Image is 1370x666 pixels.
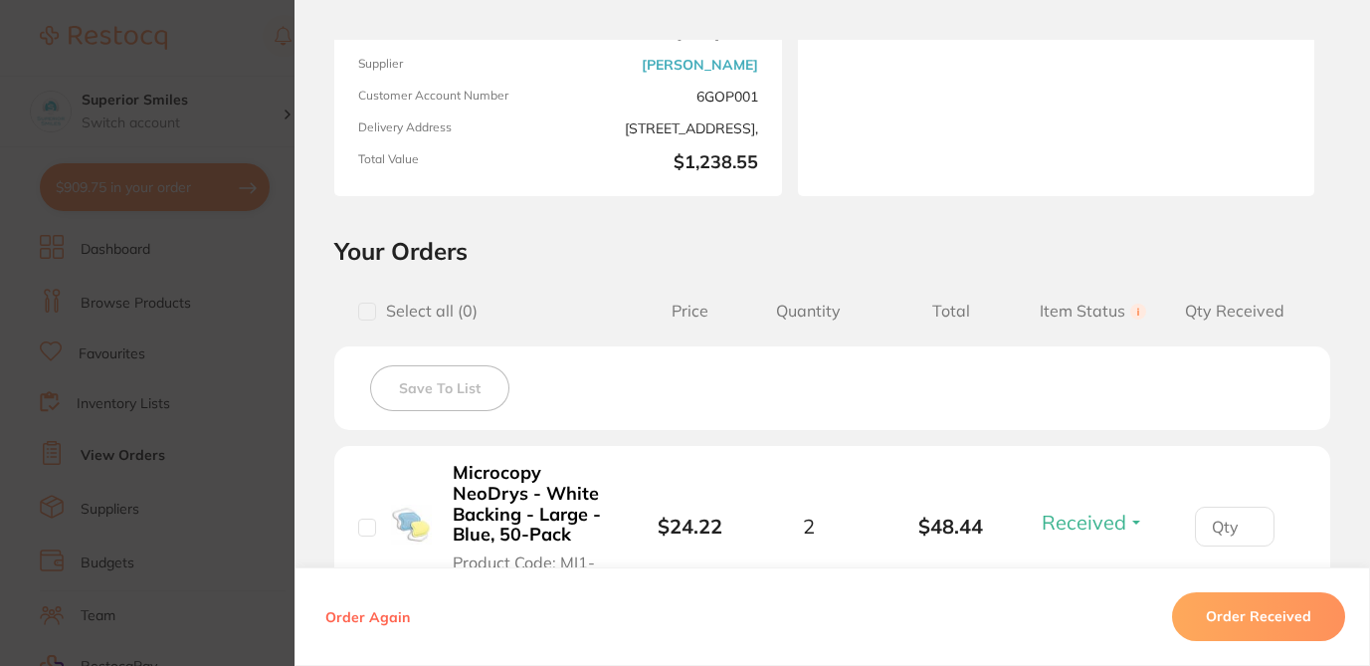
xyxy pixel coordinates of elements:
[642,57,758,73] a: [PERSON_NAME]
[453,554,607,590] span: Product Code: MI1-NEOLARGE
[1195,507,1274,547] input: Qty
[566,152,758,173] b: $1,238.55
[334,236,1330,266] h2: Your Orders
[566,89,758,105] span: 6GOP001
[453,463,607,546] b: Microcopy NeoDrys - White Backing - Large - Blue, 50-Pack
[1164,302,1306,321] span: Qty Received
[737,302,880,321] span: Quantity
[880,302,1022,321] span: Total
[391,505,432,546] img: Microcopy NeoDrys - White Backing - Large - Blue, 50-Pack
[319,608,416,626] button: Order Again
[1172,593,1345,641] button: Order Received
[358,89,550,105] span: Customer Account Number
[358,57,550,73] span: Supplier
[447,462,613,591] button: Microcopy NeoDrys - White Backing - Large - Blue, 50-Pack Product Code: MI1-NEOLARGE
[643,302,737,321] span: Price
[1042,510,1126,535] span: Received
[358,152,550,173] span: Total Value
[880,515,1022,538] b: $48.44
[566,120,758,136] span: [STREET_ADDRESS],
[358,120,550,136] span: Delivery Address
[376,302,478,321] span: Select all ( 0 )
[370,365,509,411] button: Save To List
[1036,510,1150,535] button: Received
[658,514,722,539] b: $24.22
[803,515,815,538] span: 2
[1022,302,1164,321] span: Item Status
